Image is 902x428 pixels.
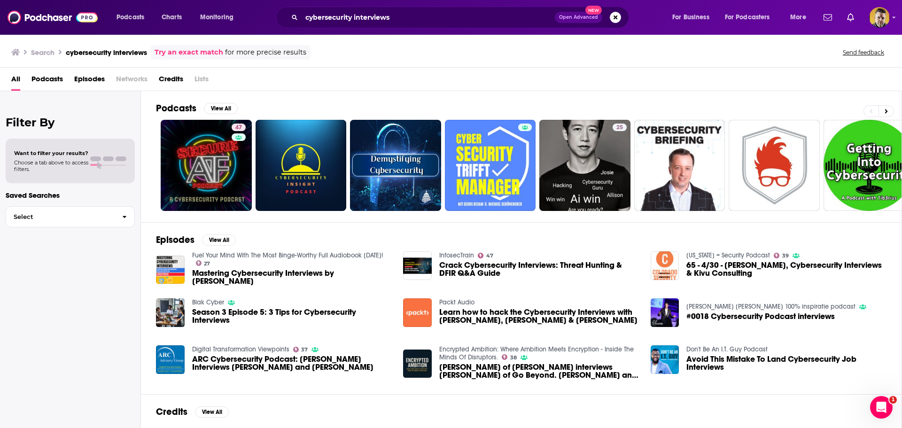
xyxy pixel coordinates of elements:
span: for more precise results [225,47,306,58]
a: Show notifications dropdown [843,9,858,25]
a: Podcasts [31,71,63,91]
img: Season 3 Episode 5: 3 Tips for Cybersecurity Interviews [156,298,185,327]
a: Season 3 Episode 5: 3 Tips for Cybersecurity Interviews [192,308,392,324]
button: open menu [784,10,818,25]
a: Episodes [74,71,105,91]
span: Charts [162,11,182,24]
h2: Credits [156,406,187,418]
a: Show notifications dropdown [820,9,836,25]
a: Encrypted Ambition: Where Ambition Meets Encryption - Inside The Minds Of Disruptors. [439,345,634,361]
a: EpisodesView All [156,234,236,246]
span: Lists [194,71,209,91]
a: Packt Audio [439,298,474,306]
button: View All [195,406,229,418]
span: [PERSON_NAME] of [PERSON_NAME] interviews [PERSON_NAME] of Go Beyond. [PERSON_NAME] and the Go Be... [439,363,639,379]
iframe: Intercom live chat [870,396,893,419]
button: Select [6,206,135,227]
a: Erik Jan Koedijk 100% inspiratie podcast [686,303,855,311]
span: New [585,6,602,15]
button: Show profile menu [869,7,890,28]
span: Podcasts [117,11,144,24]
input: Search podcasts, credits, & more... [302,10,555,25]
img: Crack Cybersecurity Interviews: Threat Hunting & DFIR Q&A Guide [403,251,432,280]
a: CreditsView All [156,406,229,418]
span: 38 [510,356,517,360]
p: Saved Searches [6,191,135,200]
span: Learn how to hack the Cybersecurity Interviews with [PERSON_NAME], [PERSON_NAME] & [PERSON_NAME] [439,308,639,324]
span: 25 [616,123,623,132]
a: Fuel Your Mind With The Most Binge-Worthy Full Audiobook Today! [192,251,383,259]
span: 47 [486,254,493,258]
a: Avoid This Mistake To Land Cybersecurity Job Interviews [686,355,886,371]
a: Digital Transformation Viewpoints [192,345,289,353]
a: 65 - 4/30 - Douglas Brush, Cybersecurity Interviews & Kivu Consulting [686,261,886,277]
span: Choose a tab above to access filters. [14,159,88,172]
button: open menu [666,10,721,25]
a: 38 [502,354,517,360]
span: ARC Cybersecurity Podcast: [PERSON_NAME] Interviews [PERSON_NAME] and [PERSON_NAME] [192,355,392,371]
span: Monitoring [200,11,233,24]
a: PodcastsView All [156,102,238,114]
span: 65 - 4/30 - [PERSON_NAME], Cybersecurity Interviews & Kivu Consulting [686,261,886,277]
a: Craig Petronella of Petronella Cybersecurity interviews Greg Sloan of Go Beyond. Greg and the Go ... [439,363,639,379]
button: View All [204,103,238,114]
a: All [11,71,20,91]
a: 25 [613,124,627,131]
a: 39 [774,253,789,258]
img: Mastering Cybersecurity Interviews by Taimur Ijlal [156,256,185,284]
img: 65 - 4/30 - Douglas Brush, Cybersecurity Interviews & Kivu Consulting [651,251,679,280]
span: Networks [116,71,148,91]
a: 37 [293,347,308,352]
a: 25 [539,120,630,211]
button: open menu [719,10,784,25]
button: Open AdvancedNew [555,12,602,23]
h3: Search [31,48,54,57]
span: 39 [782,254,789,258]
span: Logged in as JohnMoore [869,7,890,28]
a: 47 [161,120,252,211]
a: 27 [196,260,210,266]
button: open menu [194,10,246,25]
a: Mastering Cybersecurity Interviews by Taimur Ijlal [192,269,392,285]
a: Don't Be An I.T. Guy Podcast [686,345,768,353]
img: Podchaser - Follow, Share and Rate Podcasts [8,8,98,26]
a: Credits [159,71,183,91]
h2: Filter By [6,116,135,129]
img: ARC Cybersecurity Podcast: Sid Snitkin Interviews Radiflow and ServiceNow [156,345,185,374]
span: 1 [889,396,897,404]
a: Avoid This Mistake To Land Cybersecurity Job Interviews [651,345,679,374]
a: Blak Cyber [192,298,224,306]
span: 37 [301,348,308,352]
button: Send feedback [840,48,887,56]
span: Want to filter your results? [14,150,88,156]
h2: Podcasts [156,102,196,114]
button: open menu [110,10,156,25]
a: #0018 Cybersecurity Podcast interviews [686,312,835,320]
img: #0018 Cybersecurity Podcast interviews [651,298,679,327]
img: Craig Petronella of Petronella Cybersecurity interviews Greg Sloan of Go Beyond. Greg and the Go ... [403,350,432,378]
img: Learn how to hack the Cybersecurity Interviews with Ken Underhill, Tia Hopkins & Christophe Foulon [403,298,432,327]
div: Search podcasts, credits, & more... [285,7,638,28]
a: Crack Cybersecurity Interviews: Threat Hunting & DFIR Q&A Guide [439,261,639,277]
a: 47 [232,124,246,131]
span: For Business [672,11,709,24]
h2: Episodes [156,234,194,246]
button: View All [202,234,236,246]
img: User Profile [869,7,890,28]
a: ARC Cybersecurity Podcast: Sid Snitkin Interviews Radiflow and ServiceNow [192,355,392,371]
span: Open Advanced [559,15,598,20]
